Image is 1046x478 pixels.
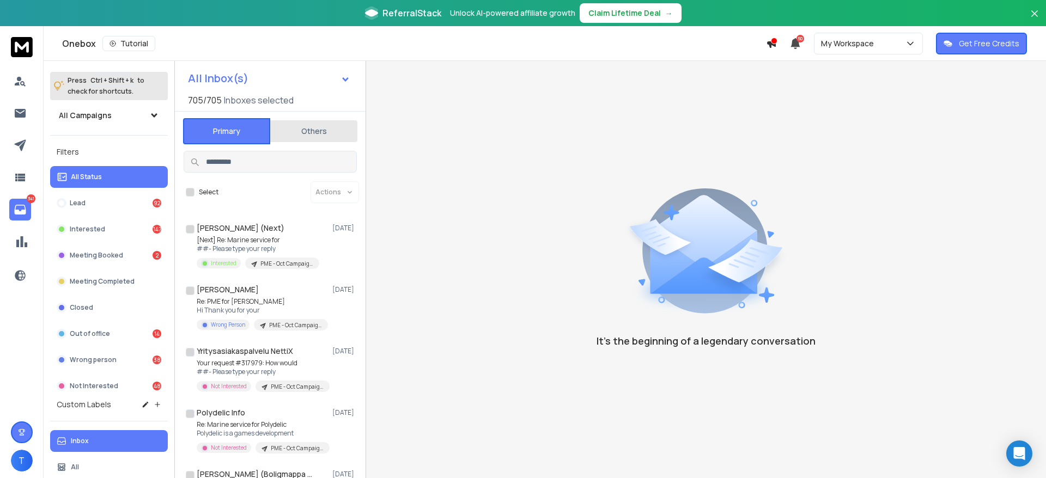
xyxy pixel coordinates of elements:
[70,356,117,364] p: Wrong person
[71,463,79,471] p: All
[211,259,236,267] p: Interested
[70,199,86,207] p: Lead
[332,347,357,356] p: [DATE]
[1006,440,1032,467] div: Open Intercom Messenger
[199,188,218,197] label: Select
[224,94,294,107] h3: Inboxes selected
[70,277,135,286] p: Meeting Completed
[70,303,93,312] p: Closed
[796,35,804,42] span: 50
[382,7,441,20] span: ReferralStack
[332,408,357,417] p: [DATE]
[197,407,245,418] h1: Polydelic Info
[211,444,247,452] p: Not Interested
[197,297,327,306] p: Re: PME for [PERSON_NAME]
[183,118,270,144] button: Primary
[260,260,313,268] p: PME - Oct Campaign - KPI Only
[197,420,327,429] p: Re: Marine service for Polydelic
[197,306,327,315] p: Hi Thank you for your
[1027,7,1042,33] button: Close banner
[580,3,682,23] button: Claim Lifetime Deal→
[332,224,357,232] p: [DATE]
[27,194,35,203] p: 341
[50,218,168,240] button: Interested147
[68,75,144,97] p: Press to check for shortcuts.
[153,329,161,338] div: 14
[597,333,816,348] p: It’s the beginning of a legendary conversation
[50,244,168,266] button: Meeting Booked2
[71,173,102,181] p: All Status
[59,110,112,121] h1: All Campaigns
[70,251,123,260] p: Meeting Booked
[271,383,323,391] p: PME - Oct Campaign - KPI Only
[936,33,1027,54] button: Get Free Credits
[188,94,222,107] span: 705 / 705
[197,236,319,244] p: [Next] Re: Marine service for
[50,144,168,160] h3: Filters
[271,444,323,452] p: PME - Oct Campaign - KPI Only
[57,399,111,410] h3: Custom Labels
[50,192,168,214] button: Lead92
[70,382,118,390] p: Not Interested
[11,450,33,471] button: T
[50,271,168,292] button: Meeting Completed
[50,456,168,478] button: All
[211,382,247,390] p: Not Interested
[821,38,878,49] p: My Workspace
[197,359,327,367] p: Your request #317979: How would
[153,251,161,260] div: 2
[50,430,168,452] button: Inbox
[70,225,105,234] p: Interested
[197,346,293,357] h1: Yritysasiakaspalvelu NettiX
[959,38,1019,49] p: Get Free Credits
[153,199,161,207] div: 92
[153,356,161,364] div: 38
[332,285,357,294] p: [DATE]
[50,349,168,371] button: Wrong person38
[50,166,168,188] button: All Status
[197,429,327,438] p: Polydelic is a games development
[197,223,284,234] h1: [PERSON_NAME] (Next)
[211,321,245,329] p: Wrong Person
[71,437,89,445] p: Inbox
[269,321,321,329] p: PME - Oct Campaign - KPI Only
[270,119,357,143] button: Others
[665,8,673,19] span: →
[70,329,110,338] p: Out of office
[197,284,259,295] h1: [PERSON_NAME]
[450,8,575,19] p: Unlock AI-powered affiliate growth
[50,375,168,397] button: Not Interested48
[188,73,248,84] h1: All Inbox(s)
[50,105,168,126] button: All Campaigns
[197,367,327,376] p: ##- Please type your reply
[50,323,168,345] button: Out of office14
[62,36,766,51] div: Onebox
[179,68,359,89] button: All Inbox(s)
[153,382,161,390] div: 48
[197,244,319,253] p: ##- Please type your reply
[89,74,135,87] span: Ctrl + Shift + k
[9,199,31,220] a: 341
[153,225,161,234] div: 147
[50,297,168,318] button: Closed
[102,36,155,51] button: Tutorial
